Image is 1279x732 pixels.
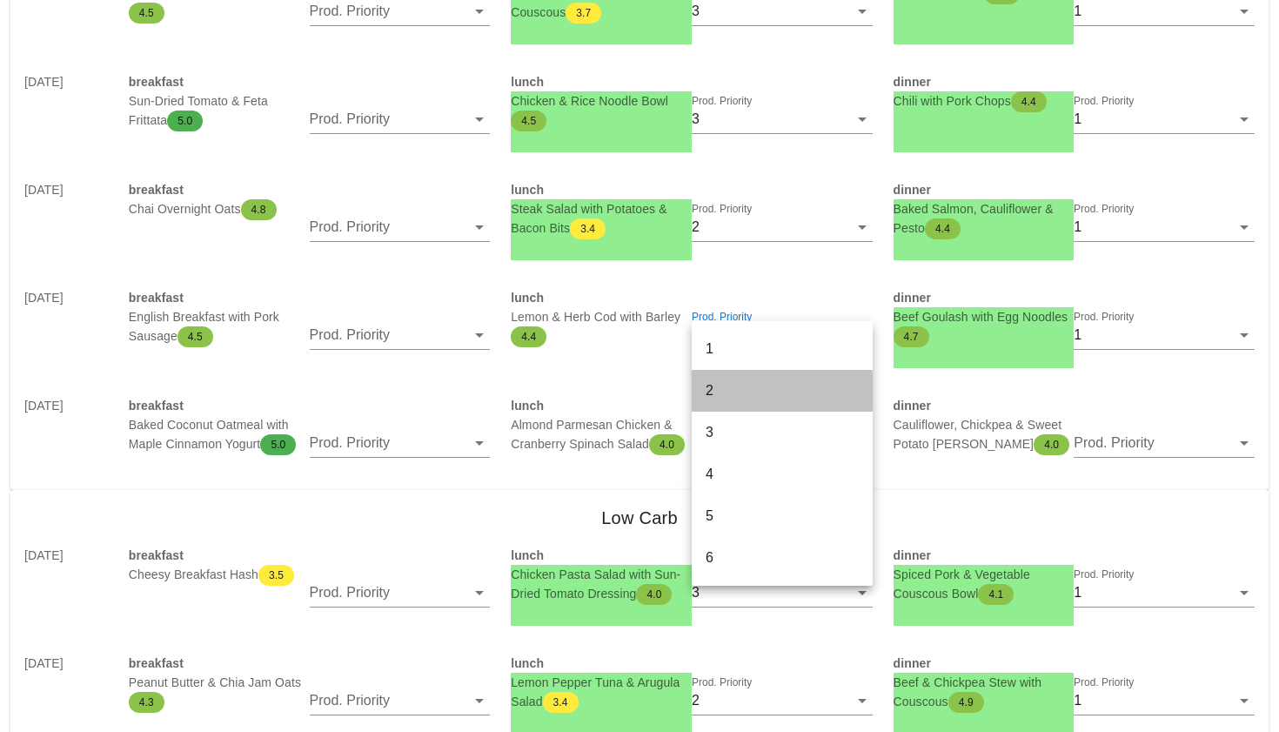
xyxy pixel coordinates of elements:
[521,111,536,131] span: 4.5
[511,288,872,307] h4: lunch
[1074,687,1255,715] div: Prod. Priority1
[1074,676,1134,689] label: Prod. Priority
[129,396,490,415] h4: breakfast
[14,278,118,379] div: [DATE]
[139,3,154,24] span: 4.5
[894,199,1075,260] div: Baked Salmon, Cauliflower & Pesto
[692,311,752,324] label: Prod. Priority
[10,490,1269,546] div: Low Carb
[1074,321,1255,349] div: Prod. Priority1
[511,180,872,199] h4: lunch
[310,105,491,133] div: Prod. Priority
[310,579,491,607] div: Prod. Priority
[1074,219,1081,235] div: 1
[129,288,490,307] h4: breakfast
[1074,105,1255,133] div: Prod. Priority1
[511,396,872,415] h4: lunch
[1021,91,1036,112] span: 4.4
[988,584,1003,605] span: 4.1
[894,396,1255,415] h4: dinner
[894,307,1075,368] div: Beef Goulash with Egg Noodles
[14,62,118,163] div: [DATE]
[129,654,490,673] h4: breakfast
[894,654,1255,673] h4: dinner
[692,203,752,216] label: Prod. Priority
[129,415,310,476] div: Baked Coconut Oatmeal with Maple Cinnamon Yogurt
[271,434,285,455] span: 5.0
[129,91,310,152] div: Sun-Dried Tomato & Feta Frittata
[1074,203,1134,216] label: Prod. Priority
[660,434,674,455] span: 4.0
[959,692,974,713] span: 4.9
[1074,693,1081,708] div: 1
[692,321,873,349] div: Prod. Priority
[129,199,310,260] div: Chai Overnight Oats
[692,687,873,715] div: Prod. Priority2
[894,72,1255,91] h4: dinner
[188,326,203,347] span: 4.5
[511,654,872,673] h4: lunch
[894,180,1255,199] h4: dinner
[692,213,873,241] div: Prod. Priority2
[894,565,1075,626] div: Spiced Pork & Vegetable Couscous Bowl
[576,3,591,24] span: 3.7
[706,466,859,482] div: 4
[129,180,490,199] h4: breakfast
[251,199,266,220] span: 4.8
[692,693,700,708] div: 2
[646,584,661,605] span: 4.0
[511,72,872,91] h4: lunch
[692,676,752,689] label: Prod. Priority
[139,692,154,713] span: 4.3
[935,218,950,239] span: 4.4
[511,307,692,368] div: Lemon & Herb Cod with Barley
[580,218,595,239] span: 3.4
[310,321,491,349] div: Prod. Priority
[1074,111,1081,127] div: 1
[894,91,1075,152] div: Chili with Pork Chops
[129,72,490,91] h4: breakfast
[692,219,700,235] div: 2
[1074,568,1134,581] label: Prod. Priority
[511,565,692,626] div: Chicken Pasta Salad with Sun-Dried Tomato Dressing
[692,111,700,127] div: 3
[511,91,692,152] div: Chicken & Rice Noodle Bowl
[706,507,859,524] div: 5
[1074,3,1081,19] div: 1
[511,546,872,565] h4: lunch
[129,307,310,368] div: English Breakfast with Pork Sausage
[269,565,284,586] span: 3.5
[1074,213,1255,241] div: Prod. Priority1
[1044,434,1059,455] span: 4.0
[129,565,310,626] div: Cheesy Breakfast Hash
[1074,429,1255,457] div: Prod. Priority
[1074,327,1081,343] div: 1
[706,549,859,566] div: 6
[177,111,192,131] span: 5.0
[706,424,859,440] div: 3
[521,326,536,347] span: 4.4
[310,213,491,241] div: Prod. Priority
[1074,579,1255,607] div: Prod. Priority1
[310,429,491,457] div: Prod. Priority
[706,340,859,357] div: 1
[1074,95,1134,108] label: Prod. Priority
[706,382,859,399] div: 2
[894,546,1255,565] h4: dinner
[1074,585,1081,601] div: 1
[894,415,1075,476] div: Cauliflower, Chickpea & Sweet Potato [PERSON_NAME]
[511,199,692,260] div: Steak Salad with Potatoes & Bacon Bits
[14,535,118,636] div: [DATE]
[692,585,700,601] div: 3
[692,3,700,19] div: 3
[894,288,1255,307] h4: dinner
[511,415,692,476] div: Almond Parmesan Chicken & Cranberry Spinach Salad
[553,692,568,713] span: 3.4
[129,546,490,565] h4: breakfast
[692,95,752,108] label: Prod. Priority
[14,170,118,271] div: [DATE]
[692,105,873,133] div: Prod. Priority3
[692,579,873,607] div: Prod. Priority3
[904,326,919,347] span: 4.7
[14,386,118,487] div: [DATE]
